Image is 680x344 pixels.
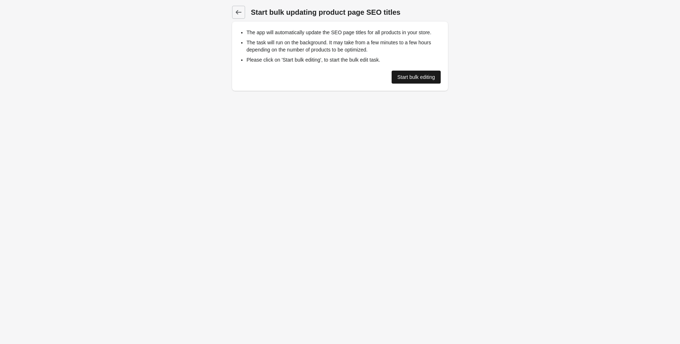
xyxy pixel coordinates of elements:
[251,7,448,17] h1: Start bulk updating product page SEO titles
[247,56,441,63] li: Please click on 'Start bulk editing', to start the bulk edit task.
[392,71,441,84] a: Start bulk editing
[397,74,435,80] div: Start bulk editing
[247,39,441,53] li: The task will run on the background. It may take from a few minutes to a few hours depending on t...
[247,29,441,36] li: The app will automatically update the SEO page titles for all products in your store.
